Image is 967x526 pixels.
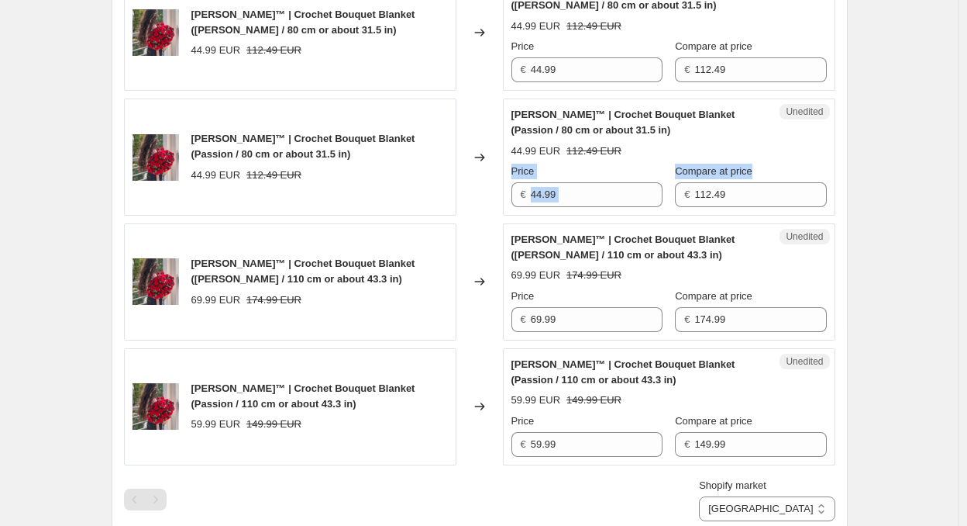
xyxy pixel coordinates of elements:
strike: 112.49 EUR [566,144,621,159]
span: € [521,313,526,325]
strike: 149.99 EUR [246,417,301,432]
span: € [521,64,526,75]
div: 69.99 EUR [191,292,241,308]
span: [PERSON_NAME]™ | Crochet Bouquet Blanket ([PERSON_NAME] / 80 cm or about 31.5 in) [191,9,415,36]
img: 11_553bd346-941a-4c26-9637-18b08746ef77_80x.png [132,383,179,430]
span: € [684,313,690,325]
strike: 112.49 EUR [246,43,301,58]
strike: 112.49 EUR [246,168,301,183]
span: Shopify market [699,479,766,491]
span: € [684,64,690,75]
div: 44.99 EUR [191,43,241,58]
img: 11_553bd346-941a-4c26-9637-18b08746ef77_80x.png [132,258,179,305]
span: Price [511,40,535,52]
div: 44.99 EUR [511,19,561,34]
span: [PERSON_NAME]™ | Crochet Bouquet Blanket ([PERSON_NAME] / 110 cm or about 43.3 in) [191,258,415,285]
span: Unedited [786,106,823,118]
img: 11_553bd346-941a-4c26-9637-18b08746ef77_80x.png [132,134,179,181]
nav: Pagination [124,489,167,510]
span: € [521,438,526,450]
span: Compare at price [675,40,752,52]
span: Unedited [786,230,823,243]
span: Compare at price [675,415,752,427]
strike: 174.99 EUR [566,268,621,283]
span: Unedited [786,355,823,368]
span: € [684,189,690,200]
span: € [684,438,690,450]
div: 59.99 EUR [511,393,561,408]
div: 44.99 EUR [511,144,561,159]
span: [PERSON_NAME]™ | Crochet Bouquet Blanket (Passion / 110 cm or about 43.3 in) [511,358,735,386]
div: 59.99 EUR [191,417,241,432]
div: 44.99 EUR [191,168,241,183]
img: 11_553bd346-941a-4c26-9637-18b08746ef77_80x.png [132,9,179,56]
span: [PERSON_NAME]™ | Crochet Bouquet Blanket (Passion / 80 cm or about 31.5 in) [191,133,415,160]
span: € [521,189,526,200]
span: [PERSON_NAME]™ | Crochet Bouquet Blanket (Passion / 80 cm or about 31.5 in) [511,109,735,136]
span: Price [511,415,535,427]
strike: 174.99 EUR [246,292,301,308]
span: [PERSON_NAME]™ | Crochet Bouquet Blanket (Passion / 110 cm or about 43.3 in) [191,382,415,410]
span: Compare at price [675,290,752,302]
span: Price [511,165,535,177]
div: 69.99 EUR [511,268,561,283]
strike: 149.99 EUR [566,393,621,408]
span: [PERSON_NAME]™ | Crochet Bouquet Blanket ([PERSON_NAME] / 110 cm or about 43.3 in) [511,234,735,261]
span: Price [511,290,535,302]
strike: 112.49 EUR [566,19,621,34]
span: Compare at price [675,165,752,177]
